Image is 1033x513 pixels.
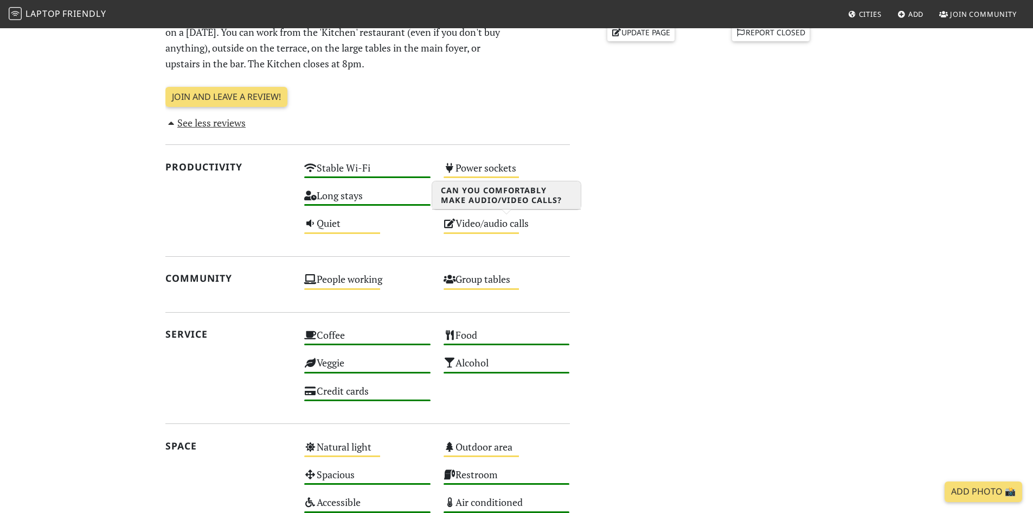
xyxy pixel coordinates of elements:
[893,4,928,24] a: Add
[165,161,292,173] h2: Productivity
[437,354,576,382] div: Alcohol
[298,187,437,214] div: Long stays
[432,181,581,210] h3: Can you comfortably make audio/video calls?
[844,4,886,24] a: Cities
[25,8,61,20] span: Laptop
[950,9,1017,19] span: Join Community
[859,9,882,19] span: Cities
[298,326,437,354] div: Coffee
[298,214,437,242] div: Quiet
[437,438,576,466] div: Outdoor area
[165,87,287,107] a: Join and leave a review!
[62,8,106,20] span: Friendly
[298,270,437,298] div: People working
[437,159,576,187] div: Power sockets
[437,466,576,493] div: Restroom
[437,326,576,354] div: Food
[165,273,292,284] h2: Community
[9,7,22,20] img: LaptopFriendly
[165,440,292,452] h2: Space
[298,354,437,382] div: Veggie
[298,159,437,187] div: Stable Wi-Fi
[165,116,246,129] a: See less reviews
[607,24,675,41] a: Update page
[935,4,1021,24] a: Join Community
[298,438,437,466] div: Natural light
[9,5,106,24] a: LaptopFriendly LaptopFriendly
[437,270,576,298] div: Group tables
[298,466,437,493] div: Spacious
[437,214,576,242] div: Video/audio calls
[165,328,292,340] h2: Service
[908,9,924,19] span: Add
[732,24,810,41] a: Report closed
[298,382,437,410] div: Credit cards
